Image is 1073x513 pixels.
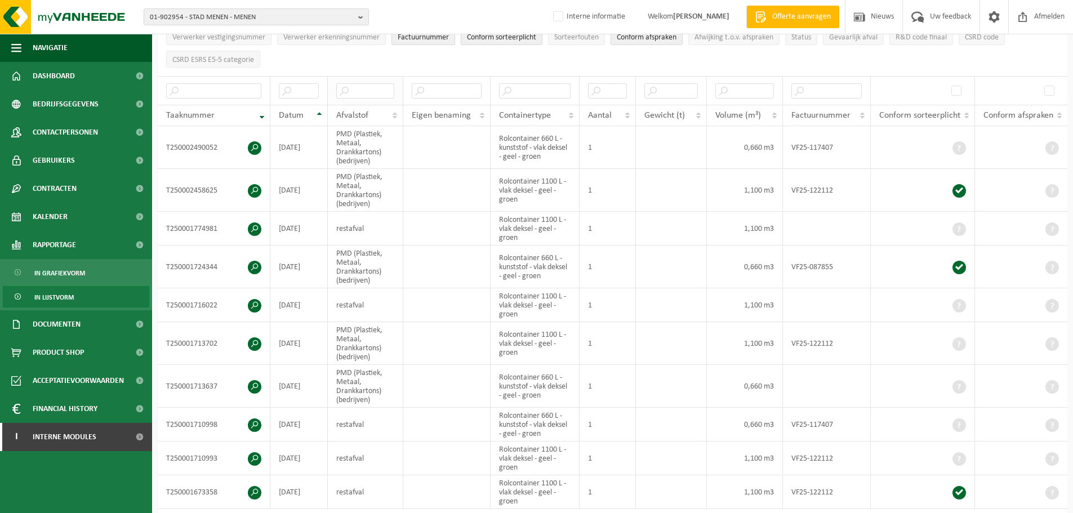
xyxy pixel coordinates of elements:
[580,365,636,408] td: 1
[491,212,580,246] td: Rolcontainer 1100 L - vlak deksel - geel - groen
[707,365,783,408] td: 0,660 m3
[499,111,551,120] span: Containertype
[328,365,403,408] td: PMD (Plastiek, Metaal, Drankkartons) (bedrijven)
[491,322,580,365] td: Rolcontainer 1100 L - vlak deksel - geel - groen
[158,365,270,408] td: T250001713637
[580,212,636,246] td: 1
[791,111,851,120] span: Factuurnummer
[688,28,780,45] button: Afwijking t.o.v. afsprakenAfwijking t.o.v. afspraken: Activate to sort
[783,475,871,509] td: VF25-122112
[33,338,84,367] span: Product Shop
[158,322,270,365] td: T250001713702
[398,33,449,42] span: Factuurnummer
[336,111,368,120] span: Afvalstof
[551,8,625,25] label: Interne informatie
[158,408,270,441] td: T250001710998
[580,408,636,441] td: 1
[491,246,580,288] td: Rolcontainer 660 L - kunststof - vlak deksel - geel - groen
[491,441,580,475] td: Rolcontainer 1100 L - vlak deksel - geel - groen
[11,423,21,451] span: I
[580,126,636,169] td: 1
[328,246,403,288] td: PMD (Plastiek, Metaal, Drankkartons) (bedrijven)
[983,111,1053,120] span: Conform afspraken
[707,288,783,322] td: 1,100 m3
[33,175,77,203] span: Contracten
[34,287,74,308] span: In lijstvorm
[491,288,580,322] td: Rolcontainer 1100 L - vlak deksel - geel - groen
[707,441,783,475] td: 1,100 m3
[270,322,328,365] td: [DATE]
[33,395,97,423] span: Financial History
[33,367,124,395] span: Acceptatievoorwaarden
[694,33,773,42] span: Afwijking t.o.v. afspraken
[412,111,471,120] span: Eigen benaming
[328,126,403,169] td: PMD (Plastiek, Metaal, Drankkartons) (bedrijven)
[965,33,999,42] span: CSRD code
[785,28,817,45] button: StatusStatus: Activate to sort
[707,126,783,169] td: 0,660 m3
[158,246,270,288] td: T250001724344
[959,28,1005,45] button: CSRD codeCSRD code: Activate to sort
[580,246,636,288] td: 1
[33,423,96,451] span: Interne modules
[823,28,884,45] button: Gevaarlijk afval : Activate to sort
[158,288,270,322] td: T250001716022
[554,33,599,42] span: Sorteerfouten
[707,475,783,509] td: 1,100 m3
[172,56,254,64] span: CSRD ESRS E5-5 categorie
[270,475,328,509] td: [DATE]
[158,212,270,246] td: T250001774981
[580,475,636,509] td: 1
[889,28,953,45] button: R&D code finaalR&amp;D code finaal: Activate to sort
[783,169,871,212] td: VF25-122112
[150,9,354,26] span: 01-902954 - STAD MENEN - MENEN
[270,212,328,246] td: [DATE]
[588,111,612,120] span: Aantal
[707,322,783,365] td: 1,100 m3
[783,441,871,475] td: VF25-122112
[829,33,878,42] span: Gevaarlijk afval
[172,33,265,42] span: Verwerker vestigingsnummer
[283,33,380,42] span: Verwerker erkenningsnummer
[328,441,403,475] td: restafval
[328,212,403,246] td: restafval
[491,408,580,441] td: Rolcontainer 660 L - kunststof - vlak deksel - geel - groen
[673,12,729,21] strong: [PERSON_NAME]
[328,475,403,509] td: restafval
[461,28,542,45] button: Conform sorteerplicht : Activate to sort
[33,310,81,338] span: Documenten
[270,288,328,322] td: [DATE]
[328,169,403,212] td: PMD (Plastiek, Metaal, Drankkartons) (bedrijven)
[270,441,328,475] td: [DATE]
[270,365,328,408] td: [DATE]
[580,288,636,322] td: 1
[707,408,783,441] td: 0,660 m3
[611,28,683,45] button: Conform afspraken : Activate to sort
[33,231,76,259] span: Rapportage
[491,126,580,169] td: Rolcontainer 660 L - kunststof - vlak deksel - geel - groen
[158,169,270,212] td: T250002458625
[166,111,215,120] span: Taaknummer
[491,475,580,509] td: Rolcontainer 1100 L - vlak deksel - geel - groen
[3,286,149,307] a: In lijstvorm
[783,126,871,169] td: VF25-117407
[33,34,68,62] span: Navigatie
[617,33,676,42] span: Conform afspraken
[33,203,68,231] span: Kalender
[791,33,811,42] span: Status
[270,408,328,441] td: [DATE]
[783,408,871,441] td: VF25-117407
[707,246,783,288] td: 0,660 m3
[33,118,98,146] span: Contactpersonen
[270,169,328,212] td: [DATE]
[277,28,386,45] button: Verwerker erkenningsnummerVerwerker erkenningsnummer: Activate to sort
[580,169,636,212] td: 1
[3,262,149,283] a: In grafiekvorm
[158,475,270,509] td: T250001673358
[896,33,947,42] span: R&D code finaal
[491,365,580,408] td: Rolcontainer 660 L - kunststof - vlak deksel - geel - groen
[33,90,99,118] span: Bedrijfsgegevens
[158,441,270,475] td: T250001710993
[166,51,260,68] button: CSRD ESRS E5-5 categorieCSRD ESRS E5-5 categorie: Activate to sort
[783,246,871,288] td: VF25-087855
